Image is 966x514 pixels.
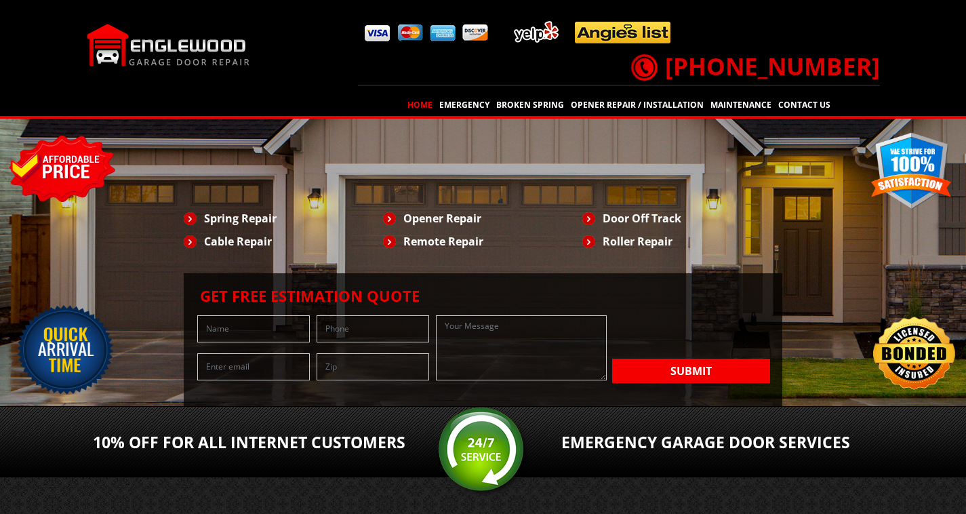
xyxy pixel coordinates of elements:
[508,16,677,49] img: add.png
[190,287,776,304] h2: Get Free Estimation Quote
[197,315,310,342] input: Name
[184,230,383,253] li: Cable Repair
[612,315,771,356] iframe: reCAPTCHA
[612,359,770,383] button: Submit
[197,353,310,380] input: Enter email
[430,25,456,41] img: pay3.png
[87,433,405,452] h2: 10% OFF For All Internet Customers
[708,96,773,115] a: Maintenance
[582,207,782,230] li: Door Off Track
[462,24,488,41] img: pay4.png
[383,230,582,253] li: Remote Repair
[437,406,529,499] img: srv.png
[561,433,880,452] h2: Emergency Garage Door services
[405,96,435,115] a: Home
[87,24,250,66] img: Englewood.png
[437,96,491,115] a: EMERGENCY
[397,24,423,41] img: pay2.png
[627,50,661,84] img: call.png
[776,96,832,115] a: Contact Us
[184,207,383,230] li: Spring Repair
[317,353,429,380] input: Zip
[383,207,582,230] li: Opener Repair
[582,230,782,253] li: Roller Repair
[317,315,429,342] input: Phone
[365,25,390,41] img: pay1.png
[494,96,566,115] a: Broken Spring
[569,96,706,115] a: Opener Repair / Installation
[631,50,880,82] a: [PHONE_NUMBER]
